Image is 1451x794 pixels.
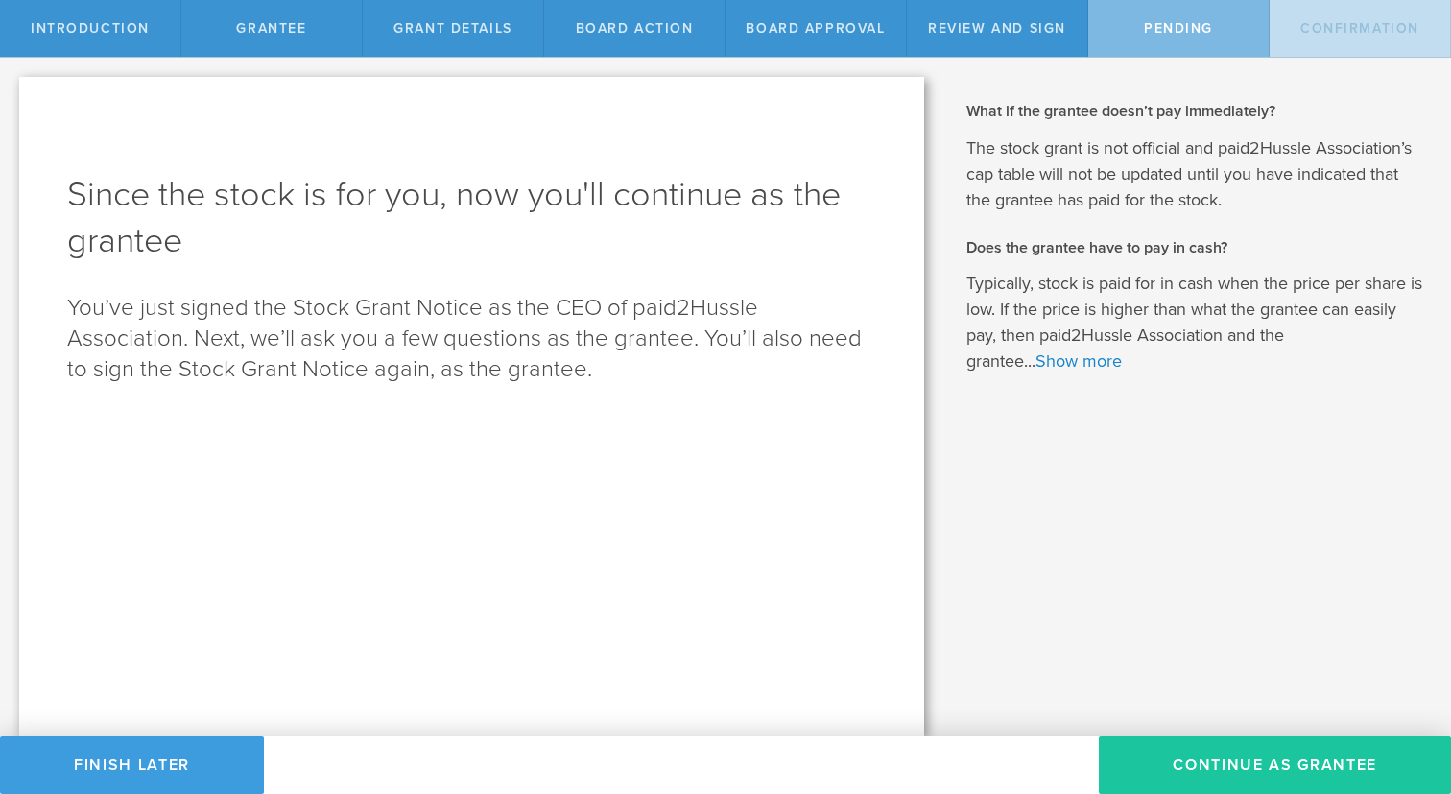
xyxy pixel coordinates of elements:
span: Board Approval [746,20,885,36]
iframe: Chat Widget [1355,644,1451,736]
button: Continue as Grantee [1099,736,1451,794]
span: Review and Sign [928,20,1066,36]
h2: What if the grantee doesn’t pay immediately? [966,101,1422,122]
p: The stock grant is not official and paid2Hussle Association’s cap table will not be updated until... [966,135,1422,213]
span: Introduction [31,20,150,36]
p: Typically, stock is paid for in cash when the price per share is low. If the price is higher than... [966,271,1422,374]
span: Grantee [236,20,306,36]
span: Pending [1144,20,1213,36]
h2: Does the grantee have to pay in cash? [966,237,1422,258]
h1: Since the stock is for you, now you'll continue as the grantee [67,172,876,264]
p: You’ve just signed the Stock Grant Notice as the CEO of paid2Hussle Association. Next, we’ll ask ... [67,293,876,385]
span: Confirmation [1300,20,1419,36]
span: Board Action [576,20,694,36]
span: Grant Details [393,20,512,36]
a: Show more [1035,350,1122,372]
